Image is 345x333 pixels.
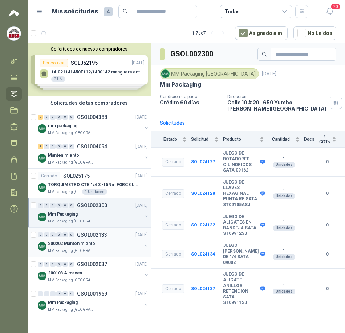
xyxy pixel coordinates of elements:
span: 20 [330,3,341,10]
button: No Leídos [293,26,336,40]
div: Cerrado [162,250,184,258]
b: JUEGO DE LLAVES HEXAGINAL PUNTA RE SATA ST09105ASJ [223,180,259,208]
div: 0 [50,115,56,120]
a: 0 0 0 0 0 0 GSOL002300[DATE] Company LogoMm PackagingMM Packaging [GEOGRAPHIC_DATA] [38,201,149,224]
th: Docs [304,131,319,148]
div: 0 [62,291,68,296]
div: 0 [38,262,43,267]
b: JUEGO DE BOTADORES CILINDRICOS SATA 09162 [223,151,259,173]
p: MM Packaging [GEOGRAPHIC_DATA] [48,189,81,195]
th: Solicitud [191,131,223,148]
b: 0 [318,190,336,197]
div: 1 [38,144,43,149]
p: MM Packaging [GEOGRAPHIC_DATA] [48,130,94,136]
a: SOL024134 [191,252,215,257]
p: SOL025175 [63,173,90,178]
h3: GSOL002300 [170,48,214,60]
div: 0 [56,291,62,296]
p: Mantenimiento [48,152,79,159]
div: 0 [44,115,49,120]
b: 0 [318,222,336,229]
div: 0 [56,262,62,267]
p: Mm Packaging [48,299,78,306]
div: 0 [69,203,74,208]
div: 0 [56,115,62,120]
img: Company Logo [161,70,169,78]
div: 0 [50,291,56,296]
div: 3 [38,115,43,120]
p: GSOL002300 [77,203,107,208]
a: 1 0 0 0 0 0 GSOL004094[DATE] Company LogoMantenimientoMM Packaging [GEOGRAPHIC_DATA] [38,142,149,165]
p: Calle 10 # 20 -650 Yumbo , [PERSON_NAME][GEOGRAPHIC_DATA] [227,99,327,112]
div: Todas [224,8,240,16]
p: 200103 Almacen [48,270,82,277]
a: SOL024132 [191,222,215,228]
img: Company Logo [38,301,46,310]
div: Unidades [273,193,295,199]
div: 0 [50,232,56,237]
div: 0 [56,144,62,149]
div: 0 [69,115,74,120]
p: [DATE] [135,261,148,268]
div: 0 [44,203,49,208]
a: 0 0 0 0 0 0 GSOL002133[DATE] Company Logo200202 MantenimientoMM Packaging [GEOGRAPHIC_DATA] [38,230,149,254]
b: SOL024128 [191,191,215,196]
b: 1 [268,283,300,289]
b: 0 [318,159,336,165]
p: TORQUIMETRO CTE 1/4 3 -15Nm FORCE Largo: 195 mm [48,181,138,188]
p: [DATE] [135,202,148,209]
div: 0 [38,291,43,296]
p: GSOL004388 [77,115,107,120]
img: Company Logo [38,124,46,133]
p: GSOL001969 [77,291,107,296]
div: 1 - 7 de 7 [192,27,229,39]
a: CerradoSOL025175[DATE] Company LogoTORQUIMETRO CTE 1/4 3 -15Nm FORCE Largo: 195 mmMM Packaging [G... [28,169,151,198]
img: Company Logo [38,154,46,163]
img: Company Logo [38,242,46,251]
div: 0 [62,262,68,267]
b: JUEGO [PERSON_NAME] DE 1/4 SATA 09002 [223,243,259,265]
p: MM Packaging [GEOGRAPHIC_DATA] [48,218,94,224]
div: Solicitudes de nuevos compradoresPor cotizarSOL052195[DATE] 14.02114L450F112/1400142 manguera ent... [28,43,151,96]
a: SOL024137 [191,286,215,291]
span: 4 [104,7,113,16]
span: Producto [223,137,258,142]
img: Company Logo [38,183,46,192]
img: Company Logo [38,272,46,280]
p: [DATE] [135,290,148,297]
div: 0 [50,262,56,267]
a: SOL024127 [191,159,215,164]
a: 0 0 0 0 0 0 GSOL002037[DATE] Company Logo200103 AlmacenMM Packaging [GEOGRAPHIC_DATA] [38,260,149,283]
b: JUEGO DE ALICATE ANILLOS RETENCION SATA ST09911SJ [223,272,259,306]
div: 0 [69,144,74,149]
div: 0 [62,203,68,208]
b: 0 [318,251,336,258]
span: search [123,9,128,14]
div: Solicitudes de tus compradores [28,96,151,110]
div: Cerrado [162,221,184,230]
b: 1 [268,220,300,225]
p: GSOL004094 [77,144,107,149]
div: Solicitudes [160,119,185,127]
div: Unidades [273,162,295,168]
p: MM Packaging [GEOGRAPHIC_DATA] [48,277,94,283]
th: Producto [223,131,268,148]
p: MM Packaging [GEOGRAPHIC_DATA] [48,307,94,313]
div: 0 [38,232,43,237]
p: Mm Packaging [160,81,201,88]
div: 0 [62,232,68,237]
div: 0 [50,144,56,149]
p: GSOL002037 [77,262,107,267]
div: 0 [56,203,62,208]
th: Estado [151,131,191,148]
div: 0 [50,203,56,208]
p: [DATE] [262,71,276,77]
div: 0 [38,203,43,208]
p: [DATE] [135,114,148,121]
div: 0 [69,262,74,267]
div: 0 [44,291,49,296]
div: 1 Unidades [82,189,107,195]
div: 0 [44,262,49,267]
div: Unidades [273,289,295,294]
